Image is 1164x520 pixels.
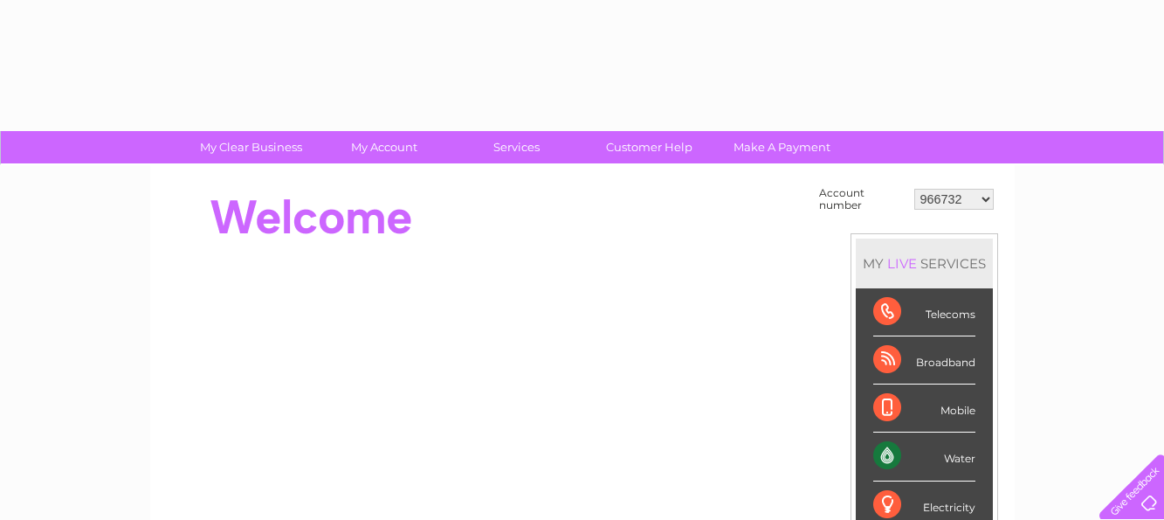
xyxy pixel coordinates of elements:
div: Water [873,433,975,481]
div: MY SERVICES [856,239,993,288]
a: My Clear Business [179,131,323,163]
a: My Account [312,131,456,163]
td: Account number [815,183,910,216]
a: Services [444,131,589,163]
a: Make A Payment [710,131,854,163]
div: Telecoms [873,288,975,336]
div: Mobile [873,385,975,433]
a: Customer Help [577,131,721,163]
div: LIVE [884,255,920,272]
div: Broadband [873,336,975,385]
